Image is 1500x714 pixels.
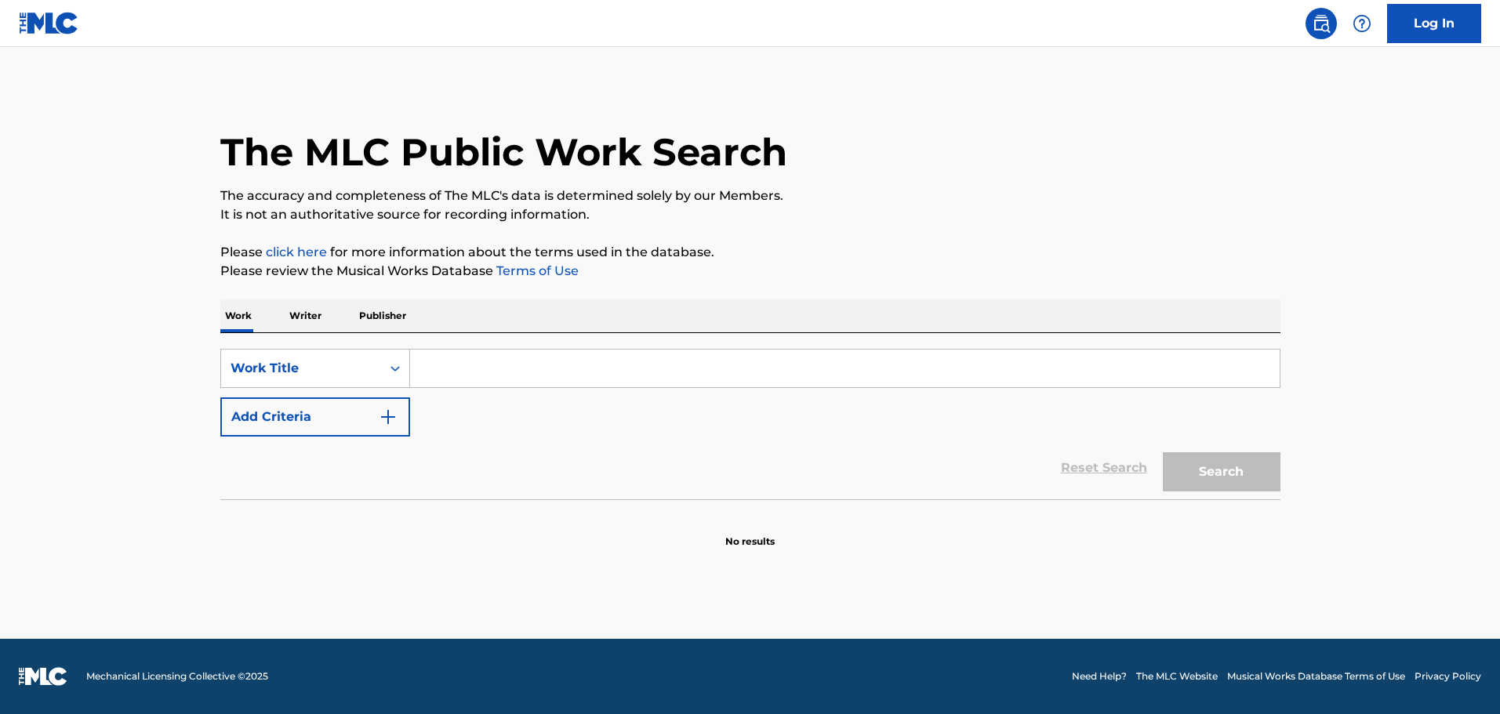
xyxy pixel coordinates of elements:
[266,245,327,259] a: click here
[1346,8,1378,39] div: Help
[1387,4,1481,43] a: Log In
[220,243,1280,262] p: Please for more information about the terms used in the database.
[725,516,775,549] p: No results
[220,299,256,332] p: Work
[1415,669,1481,683] a: Privacy Policy
[19,12,79,34] img: MLC Logo
[86,669,268,683] span: Mechanical Licensing Collective © 2025
[354,299,411,332] p: Publisher
[220,397,410,437] button: Add Criteria
[1136,669,1218,683] a: The MLC Website
[1422,639,1500,714] iframe: Chat Widget
[1227,669,1405,683] a: Musical Works Database Terms of Use
[220,187,1280,205] p: The accuracy and completeness of The MLC's data is determined solely by our Members.
[379,408,398,426] img: 9d2ae6d4665cec9f34b9.svg
[220,129,787,176] h1: The MLC Public Work Search
[1312,14,1331,33] img: search
[19,667,67,686] img: logo
[220,349,1280,499] form: Search Form
[1353,14,1371,33] img: help
[493,263,579,278] a: Terms of Use
[1306,8,1337,39] a: Public Search
[220,205,1280,224] p: It is not an authoritative source for recording information.
[285,299,326,332] p: Writer
[220,262,1280,281] p: Please review the Musical Works Database
[231,359,372,378] div: Work Title
[1072,669,1127,683] a: Need Help?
